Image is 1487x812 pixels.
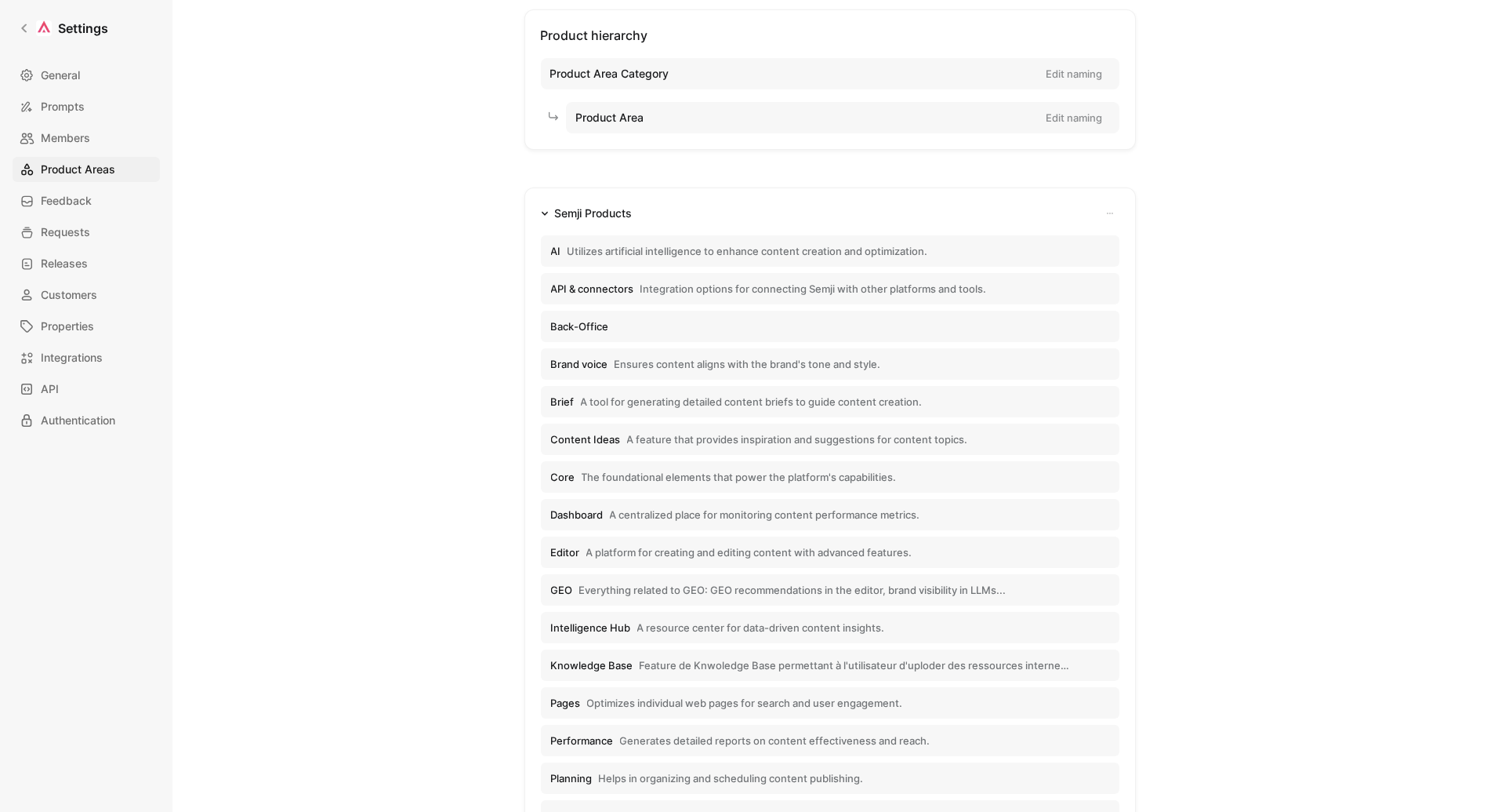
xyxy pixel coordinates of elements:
span: Utilizes artificial intelligence to enhance content creation and optimization. [568,244,928,258]
button: EditorA platform for creating and editing content with advanced features. [541,537,1119,568]
span: Brand voice [551,357,608,371]
span: Customers [41,286,97,304]
button: API & connectorsIntegration options for connecting Semji with other platforms and tools. [541,273,1119,304]
span: A tool for generating detailed content briefs to guide content creation. [581,395,923,409]
span: Feedback [41,191,92,210]
a: Settings [13,13,114,44]
span: Product Area Category [550,64,669,83]
span: Knowledge Base [551,658,633,672]
span: Core [551,470,575,484]
a: Properties [13,314,160,339]
a: Feedback [13,188,160,213]
span: Integrations [41,348,103,367]
span: A centralized place for monitoring content performance metrics. [610,508,920,522]
span: Integration options for connecting Semji with other platforms and tools. [640,282,987,296]
span: GEO [551,583,573,597]
span: Product hierarchy [541,27,648,43]
span: Generates detailed reports on content effectiveness and reach. [620,734,930,748]
span: Dashboard [551,508,604,522]
a: Requests [13,220,160,245]
span: Everything related to GEO: GEO recommendations in the editor, brand visibility in LLMs... [579,583,1006,597]
span: Intelligence Hub [551,621,631,635]
button: Content IdeasA feature that provides inspiration and suggestions for content topics. [541,424,1119,455]
span: Helps in organizing and scheduling content publishing. [599,771,864,785]
a: Prompts [13,94,160,119]
span: Content Ideas [551,432,621,446]
span: Members [41,129,90,147]
a: Customers [13,282,160,308]
a: Product Areas [13,157,160,182]
a: Integrations [13,345,160,370]
span: Planning [551,771,593,785]
span: Optimizes individual web pages for search and user engagement. [587,696,903,710]
h1: Settings [58,19,108,38]
span: AI [551,244,561,258]
span: Pages [551,696,581,710]
span: Editor [551,545,580,559]
button: BriefA tool for generating detailed content briefs to guide content creation. [541,386,1119,417]
span: Prompts [41,97,85,116]
button: Knowledge BaseFeature de Knwoledge Base permettant à l'utilisateur d'uploder des ressources inter... [541,650,1119,681]
button: Back-Office [541,311,1119,342]
span: Releases [41,254,88,273]
span: Brief [551,395,575,409]
span: A platform for creating and editing content with advanced features. [586,545,912,559]
span: A resource center for data-driven content insights. [637,621,885,635]
button: GEOEverything related to GEO: GEO recommendations in the editor, brand visibility in LLMs... [541,574,1119,606]
span: Authentication [41,411,115,430]
button: Intelligence HubA resource center for data-driven content insights. [541,612,1119,643]
span: General [41,66,80,85]
span: Back-Office [551,319,609,333]
span: Performance [551,734,614,748]
button: Brand voiceEnsures content aligns with the brand's tone and style. [541,348,1119,380]
a: Releases [13,251,160,276]
button: CoreThe foundational elements that power the platform's capabilities. [541,461,1119,493]
button: Edit naming [1039,63,1110,85]
button: AIUtilizes artificial intelligence to enhance content creation and optimization. [541,235,1119,267]
span: Requests [41,223,90,242]
button: DashboardA centralized place for monitoring content performance metrics. [541,499,1119,530]
span: API & connectors [551,282,634,296]
button: PlanningHelps in organizing and scheduling content publishing. [541,763,1119,794]
span: Ensures content aligns with the brand's tone and style. [615,357,881,371]
button: Semji Products [535,204,639,223]
span: Feature de Knwoledge Base permettant à l'utilisateur d'uploder des ressources internes afin que l... [640,658,1075,672]
a: General [13,63,160,88]
span: Properties [41,317,94,336]
button: PagesOptimizes individual web pages for search and user engagement. [541,687,1119,719]
button: Edit naming [1039,107,1110,129]
span: A feature that provides inspiration and suggestions for content topics. [627,432,968,446]
a: API [13,377,160,402]
span: Product Areas [41,160,115,179]
a: Members [13,126,160,151]
span: Product Area [575,108,644,127]
div: Semji Products [555,204,633,223]
button: PerformanceGenerates detailed reports on content effectiveness and reach. [541,725,1119,756]
span: API [41,380,59,399]
span: The foundational elements that power the platform's capabilities. [582,470,897,484]
a: Authentication [13,408,160,433]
